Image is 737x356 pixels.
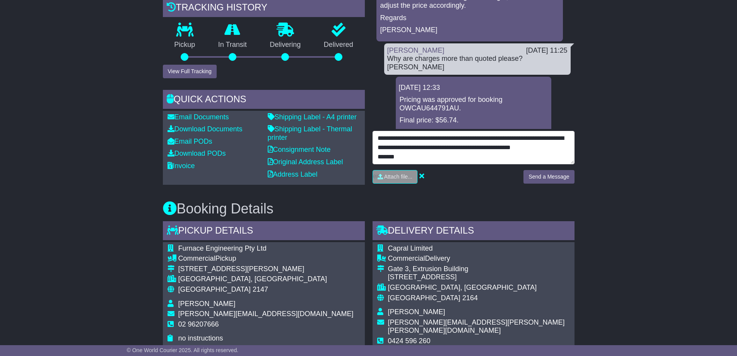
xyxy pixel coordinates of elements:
[178,255,215,262] span: Commercial
[400,96,547,112] p: Pricing was approved for booking OWCAU644791AU.
[526,46,568,55] div: [DATE] 11:25
[380,14,559,22] p: Regards
[178,255,354,263] div: Pickup
[268,113,357,121] a: Shipping Label - A4 printer
[268,158,343,166] a: Original Address Label
[268,170,318,178] a: Address Label
[523,170,574,184] button: Send a Message
[388,284,570,292] div: [GEOGRAPHIC_DATA], [GEOGRAPHIC_DATA]
[388,255,425,262] span: Commercial
[178,285,251,293] span: [GEOGRAPHIC_DATA]
[388,294,460,302] span: [GEOGRAPHIC_DATA]
[253,285,268,293] span: 2147
[312,41,365,49] p: Delivered
[178,244,267,252] span: Furnace Engineering Pty Ltd
[163,90,365,111] div: Quick Actions
[388,265,570,273] div: Gate 3, Extrusion Building
[388,255,570,263] div: Delivery
[388,337,431,345] span: 0424 596 260
[178,310,354,318] span: [PERSON_NAME][EMAIL_ADDRESS][DOMAIN_NAME]
[178,320,219,328] span: 02 96207666
[207,41,258,49] p: In Transit
[439,129,453,136] a: here
[163,41,207,49] p: Pickup
[168,138,212,145] a: Email PODs
[178,300,236,308] span: [PERSON_NAME]
[387,55,568,71] div: Why are charges more than quoted please? [PERSON_NAME]
[388,318,565,335] span: [PERSON_NAME][EMAIL_ADDRESS][PERSON_NAME][PERSON_NAME][DOMAIN_NAME]
[178,275,354,284] div: [GEOGRAPHIC_DATA], [GEOGRAPHIC_DATA]
[168,162,195,170] a: Invoice
[258,41,313,49] p: Delivering
[400,129,547,137] p: More details: .
[388,273,570,282] div: [STREET_ADDRESS]
[388,308,445,316] span: [PERSON_NAME]
[380,26,559,34] p: [PERSON_NAME]
[388,244,433,252] span: Capral Limited
[373,221,575,242] div: Delivery Details
[268,125,352,141] a: Shipping Label - Thermal printer
[387,46,445,54] a: [PERSON_NAME]
[127,347,239,353] span: © One World Courier 2025. All rights reserved.
[268,146,331,153] a: Consignment Note
[400,116,547,125] p: Final price: $56.74.
[168,125,243,133] a: Download Documents
[163,221,365,242] div: Pickup Details
[178,265,354,273] div: [STREET_ADDRESS][PERSON_NAME]
[399,84,548,92] div: [DATE] 12:33
[163,201,575,217] h3: Booking Details
[163,65,217,78] button: View Full Tracking
[168,150,226,157] a: Download PODs
[462,294,478,302] span: 2164
[178,334,223,342] span: no instructions
[168,113,229,121] a: Email Documents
